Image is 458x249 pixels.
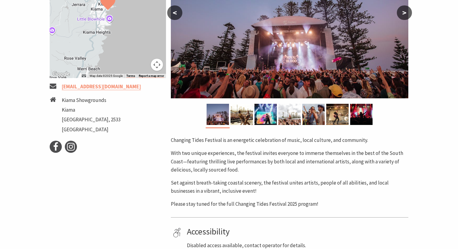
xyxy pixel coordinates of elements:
[254,104,277,125] img: Changing Tides Performers - 3
[350,104,373,125] img: Changing Tides Festival Goers - 3
[62,96,121,104] li: Kiama Showgrounds
[126,74,135,78] a: Terms (opens in new tab)
[90,74,123,77] span: Map data ©2025 Google
[302,104,325,125] img: Changing Tides Festival Goers - 2
[278,104,301,125] img: Changing Tides Festival Goers - 1
[151,59,163,71] button: Map camera controls
[167,5,182,20] button: <
[51,70,71,78] a: Open this area in Google Maps (opens a new window)
[62,116,121,124] li: [GEOGRAPHIC_DATA], 2533
[139,74,164,78] a: Report a map error
[82,74,86,78] button: Keyboard shortcuts
[62,83,141,90] a: [EMAIL_ADDRESS][DOMAIN_NAME]
[397,5,412,20] button: >
[171,179,408,195] p: Set against breath-taking coastal scenery, the festival unites artists, people of all abilities, ...
[62,126,121,134] li: [GEOGRAPHIC_DATA]
[171,149,408,174] p: With two unique experiences, the festival invites everyone to immerse themselves in the best of t...
[171,136,408,144] p: Changing Tides Festival is an energetic celebration of music, local culture, and community.
[326,104,349,125] img: Changing Tides Performance - 2
[231,104,253,125] img: Changing Tides Performance - 1
[171,200,408,208] p: Please stay tuned for the full Changing Tides Festival 2025 program!
[62,106,121,114] li: Kiama
[207,104,229,125] img: Changing Tides Main Stage
[187,227,406,237] h4: Accessibility
[51,70,71,78] img: Google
